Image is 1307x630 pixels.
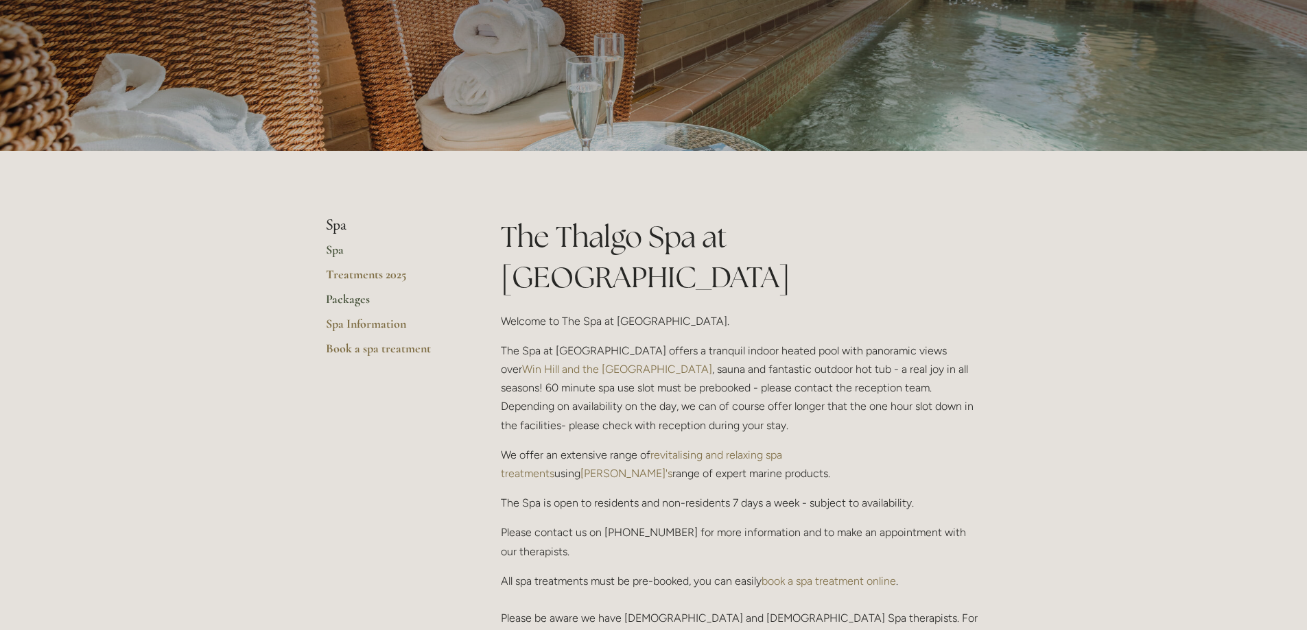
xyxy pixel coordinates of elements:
[326,242,457,267] a: Spa
[501,341,982,435] p: The Spa at [GEOGRAPHIC_DATA] offers a tranquil indoor heated pool with panoramic views over , sau...
[762,574,896,587] a: book a spa treatment online
[501,217,982,298] h1: The Thalgo Spa at [GEOGRAPHIC_DATA]
[522,363,712,376] a: Win Hill and the [GEOGRAPHIC_DATA]
[501,494,982,512] p: The Spa is open to residents and non-residents 7 days a week - subject to availability.
[326,291,457,316] a: Packages
[326,267,457,291] a: Treatments 2025
[501,312,982,330] p: Welcome to The Spa at [GEOGRAPHIC_DATA].
[326,341,457,365] a: Book a spa treatment
[501,523,982,560] p: Please contact us on [PHONE_NUMBER] for more information and to make an appointment with our ther...
[326,316,457,341] a: Spa Information
[326,217,457,234] li: Spa
[580,467,672,480] a: [PERSON_NAME]'s
[501,446,982,483] p: We offer an extensive range of using range of expert marine products.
